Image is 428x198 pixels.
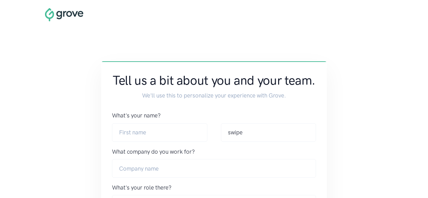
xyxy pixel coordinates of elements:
label: What's your role there? [112,183,172,192]
img: logo.png [45,8,83,21]
label: Last name [221,111,247,120]
p: We'll use this to personalize your experience with Grove. [112,91,316,100]
label: What company do you work for? [112,147,195,156]
label: What's your name? [112,111,161,120]
h1: Tell us a bit about you and your team. [112,72,316,88]
input: Company name [112,159,316,178]
input: First name [112,123,207,142]
input: Last name [221,123,316,142]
